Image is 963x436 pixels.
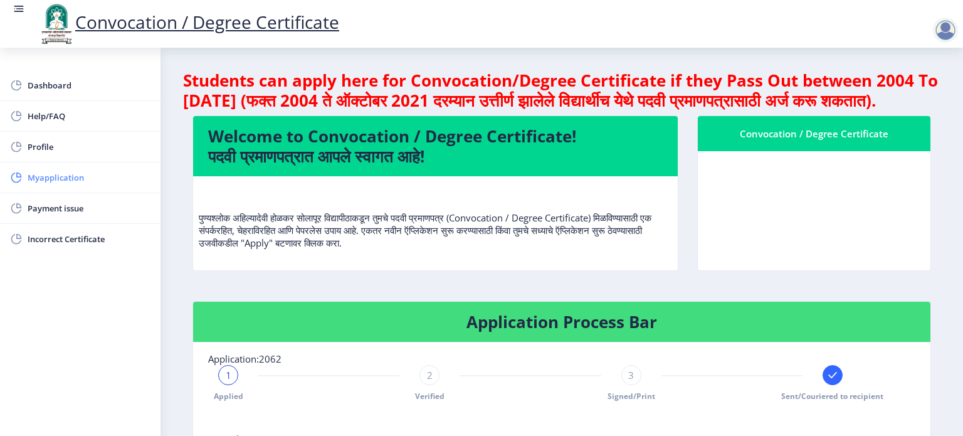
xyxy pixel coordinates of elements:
span: Myapplication [28,170,150,185]
a: Convocation / Degree Certificate [38,10,339,34]
span: Incorrect Certificate [28,231,150,247]
span: Verified [415,391,445,401]
img: logo [38,3,75,45]
div: Convocation / Degree Certificate [713,126,915,141]
span: 3 [628,369,634,381]
span: Applied [214,391,243,401]
h4: Students can apply here for Convocation/Degree Certificate if they Pass Out between 2004 To [DATE... [183,70,940,110]
h4: Application Process Bar [208,312,915,332]
span: 2 [427,369,433,381]
span: Profile [28,139,150,154]
span: 1 [226,369,231,381]
span: Sent/Couriered to recipient [781,391,883,401]
p: पुण्यश्लोक अहिल्यादेवी होळकर सोलापूर विद्यापीठाकडून तुमचे पदवी प्रमाणपत्र (Convocation / Degree C... [199,186,672,249]
span: Payment issue [28,201,150,216]
span: Signed/Print [608,391,655,401]
span: Dashboard [28,78,150,93]
h4: Welcome to Convocation / Degree Certificate! पदवी प्रमाणपत्रात आपले स्वागत आहे! [208,126,663,166]
span: Application:2062 [208,353,282,365]
span: Help/FAQ [28,109,150,124]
